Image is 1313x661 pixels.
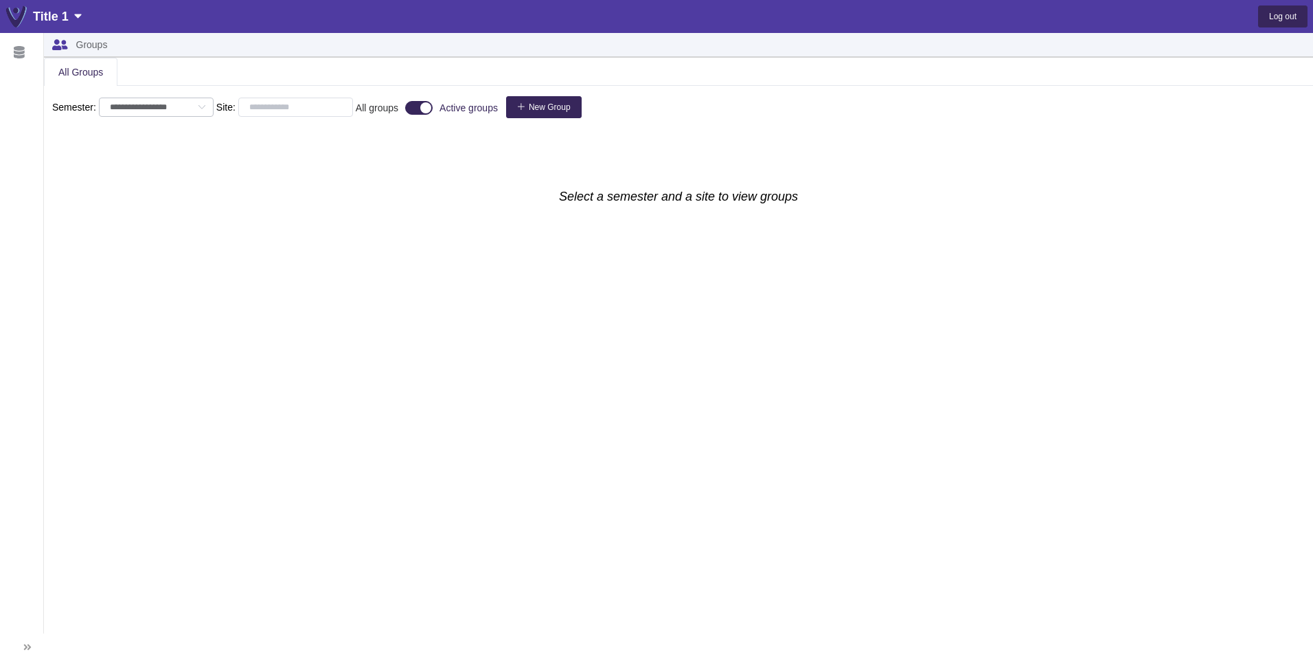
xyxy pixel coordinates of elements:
img: YeledLogo.4aea8ffc.png [5,5,27,27]
div: All Groups [45,58,117,86]
button: Log out [1258,5,1308,27]
div: Title 1 [33,7,82,26]
span: Groups [76,39,108,50]
span: Site: [216,100,236,115]
span: New Group [529,102,571,112]
span: Semester: [52,100,96,115]
span: Log out [1269,12,1297,21]
span: Active groups [439,103,498,113]
span: All groups [356,103,398,113]
div: Select a semester and a site to view groups [44,187,1313,661]
div: Breadcrumb [76,40,108,49]
button: New Group [506,96,582,118]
